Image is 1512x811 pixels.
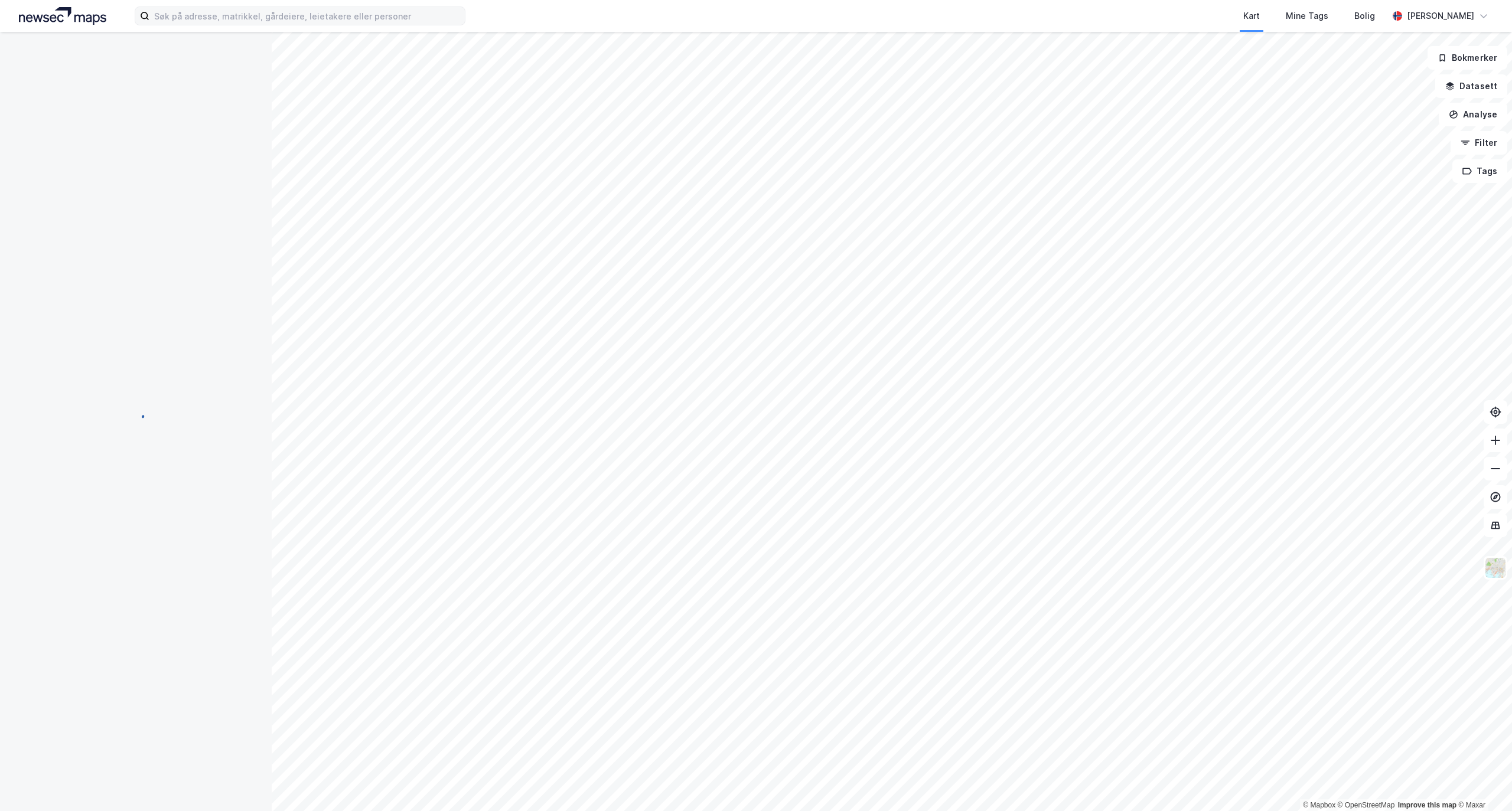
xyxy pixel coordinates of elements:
[19,7,106,25] img: logo.a4113a55bc3d86da70a041830d287a7e.svg
[1407,9,1474,23] div: [PERSON_NAME]
[1428,46,1507,70] button: Bokmerker
[1398,801,1456,809] a: Improve this map
[1354,9,1375,23] div: Bolig
[126,405,145,424] img: spinner.a6d8c91a73a9ac5275cf975e30b51cfb.svg
[149,7,465,25] input: Søk på adresse, matrikkel, gårdeiere, leietakere eller personer
[1286,9,1328,23] div: Mine Tags
[1453,754,1512,811] iframe: Chat Widget
[1338,801,1395,809] a: OpenStreetMap
[1452,159,1507,183] button: Tags
[1439,103,1507,126] button: Analyse
[1303,801,1335,809] a: Mapbox
[1484,557,1507,579] img: Z
[1243,9,1260,23] div: Kart
[1435,74,1507,98] button: Datasett
[1451,131,1507,155] button: Filter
